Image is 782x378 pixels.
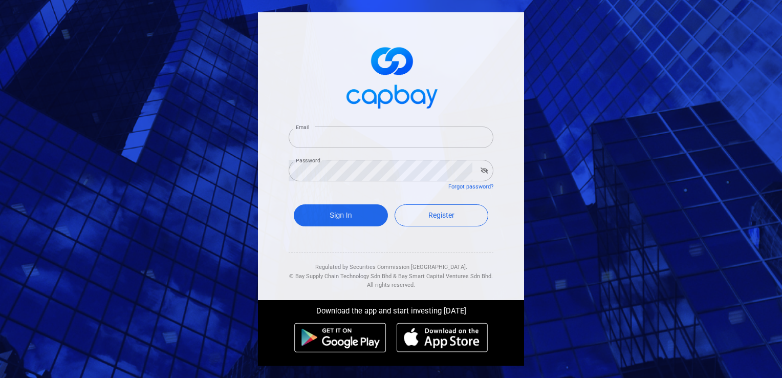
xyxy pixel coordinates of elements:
[289,253,493,290] div: Regulated by Securities Commission [GEOGRAPHIC_DATA]. & All rights reserved.
[296,157,320,164] label: Password
[294,323,386,352] img: android
[294,204,388,226] button: Sign In
[398,273,493,280] span: Bay Smart Capital Ventures Sdn Bhd.
[428,211,454,219] span: Register
[296,123,309,131] label: Email
[448,183,493,190] a: Forgot password?
[395,204,489,226] a: Register
[340,38,442,114] img: logo
[397,323,488,352] img: ios
[250,300,532,318] div: Download the app and start investing [DATE]
[289,273,392,280] span: © Bay Supply Chain Technology Sdn Bhd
